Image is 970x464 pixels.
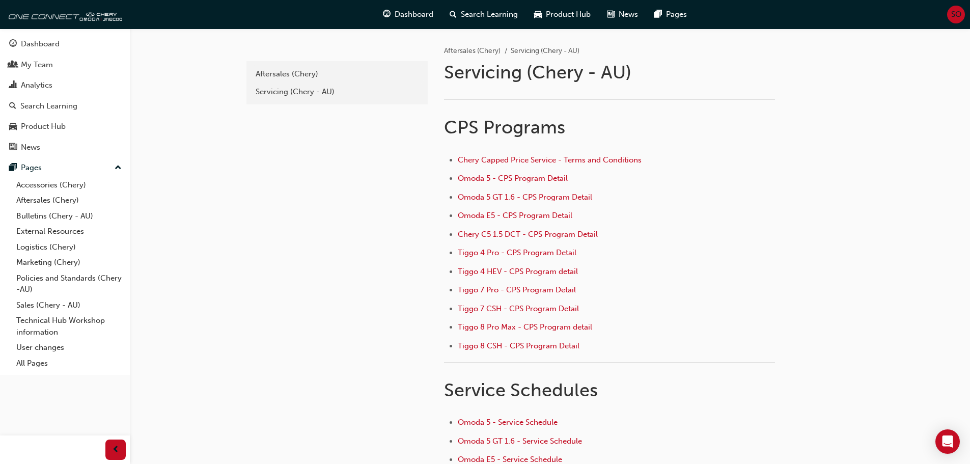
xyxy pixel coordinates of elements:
[4,158,126,177] button: Pages
[4,117,126,136] a: Product Hub
[12,177,126,193] a: Accessories (Chery)
[21,142,40,153] div: News
[947,6,965,23] button: SO
[395,9,433,20] span: Dashboard
[599,4,646,25] a: news-iconNews
[441,4,526,25] a: search-iconSearch Learning
[458,455,562,464] a: Omoda E5 - Service Schedule
[12,255,126,270] a: Marketing (Chery)
[383,8,391,21] span: guage-icon
[12,239,126,255] a: Logistics (Chery)
[12,340,126,356] a: User changes
[12,356,126,371] a: All Pages
[4,56,126,74] a: My Team
[21,59,53,71] div: My Team
[4,35,126,53] a: Dashboard
[21,162,42,174] div: Pages
[20,100,77,112] div: Search Learning
[458,193,592,202] a: Omoda 5 GT 1.6 - CPS Program Detail
[9,163,17,173] span: pages-icon
[450,8,457,21] span: search-icon
[444,379,598,401] span: Service Schedules
[458,436,582,446] a: Omoda 5 GT 1.6 - Service Schedule
[458,341,579,350] a: Tiggo 8 CSH - CPS Program Detail
[444,61,778,84] h1: Servicing (Chery - AU)
[935,429,960,454] div: Open Intercom Messenger
[646,4,695,25] a: pages-iconPages
[256,68,419,80] div: Aftersales (Chery)
[12,297,126,313] a: Sales (Chery - AU)
[12,193,126,208] a: Aftersales (Chery)
[251,83,424,101] a: Servicing (Chery - AU)
[4,138,126,157] a: News
[458,322,592,332] a: Tiggo 8 Pro Max - CPS Program detail
[458,230,598,239] a: Chery C5 1.5 DCT - CPS Program Detail
[511,45,579,57] li: Servicing (Chery - AU)
[458,174,568,183] a: Omoda 5 - CPS Program Detail
[112,444,120,456] span: prev-icon
[9,61,17,70] span: people-icon
[12,313,126,340] a: Technical Hub Workshop information
[256,86,419,98] div: Servicing (Chery - AU)
[375,4,441,25] a: guage-iconDashboard
[4,33,126,158] button: DashboardMy TeamAnalyticsSearch LearningProduct HubNews
[461,9,518,20] span: Search Learning
[115,161,122,175] span: up-icon
[12,270,126,297] a: Policies and Standards (Chery -AU)
[251,65,424,83] a: Aftersales (Chery)
[534,8,542,21] span: car-icon
[21,79,52,91] div: Analytics
[526,4,599,25] a: car-iconProduct Hub
[458,285,576,294] a: Tiggo 7 Pro - CPS Program Detail
[458,211,572,220] a: Omoda E5 - CPS Program Detail
[4,97,126,116] a: Search Learning
[21,121,66,132] div: Product Hub
[21,38,60,50] div: Dashboard
[458,248,576,257] a: Tiggo 4 Pro - CPS Program Detail
[458,418,558,427] a: Omoda 5 - Service Schedule
[951,9,961,20] span: SO
[458,155,642,165] a: Chery Capped Price Service - Terms and Conditions
[619,9,638,20] span: News
[458,304,579,313] a: Tiggo 7 CSH - CPS Program Detail
[9,81,17,90] span: chart-icon
[546,9,591,20] span: Product Hub
[666,9,687,20] span: Pages
[9,40,17,49] span: guage-icon
[9,143,17,152] span: news-icon
[654,8,662,21] span: pages-icon
[607,8,615,21] span: news-icon
[12,208,126,224] a: Bulletins (Chery - AU)
[9,102,16,111] span: search-icon
[12,224,126,239] a: External Resources
[458,267,578,276] a: Tiggo 4 HEV - CPS Program detail
[5,4,122,24] img: oneconnect
[444,46,501,55] a: Aftersales (Chery)
[9,122,17,131] span: car-icon
[444,116,565,138] span: CPS Programs
[4,76,126,95] a: Analytics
